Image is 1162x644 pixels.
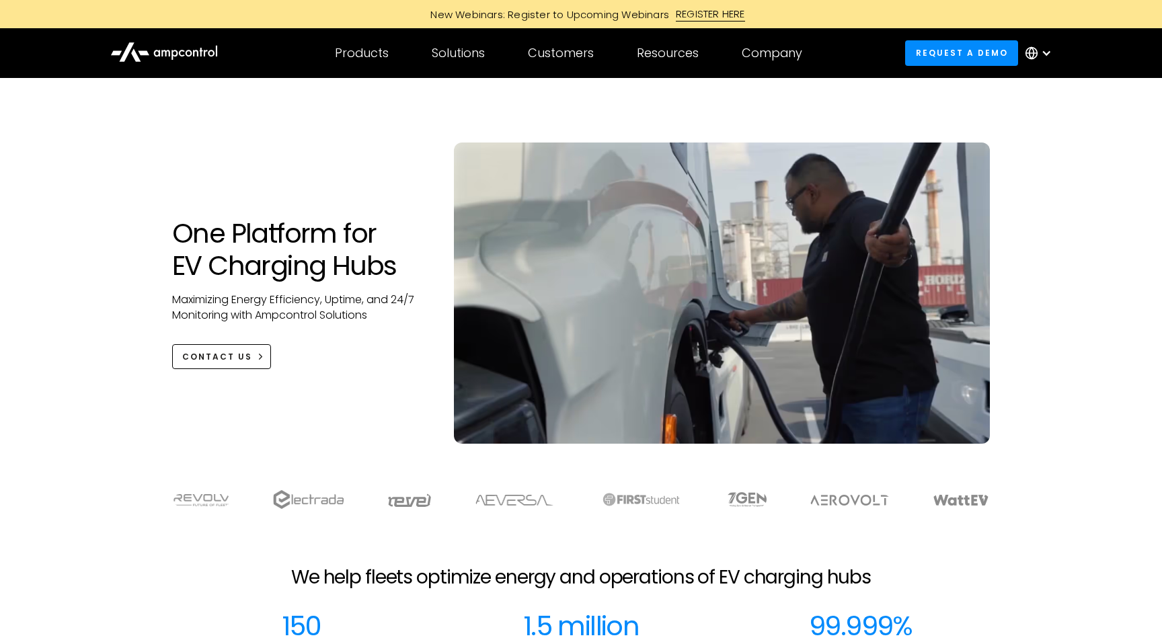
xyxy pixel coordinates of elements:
[637,46,699,61] div: Resources
[676,7,745,22] div: REGISTER HERE
[742,46,802,61] div: Company
[933,495,989,506] img: WattEV logo
[282,610,321,642] div: 150
[528,46,594,61] div: Customers
[273,490,344,509] img: electrada logo
[417,7,676,22] div: New Webinars: Register to Upcoming Webinars
[432,46,485,61] div: Solutions
[291,566,871,589] h2: We help fleets optimize energy and operations of EV charging hubs
[335,46,389,61] div: Products
[809,610,913,642] div: 99.999%
[278,7,884,22] a: New Webinars: Register to Upcoming WebinarsREGISTER HERE
[172,292,427,323] p: Maximizing Energy Efficiency, Uptime, and 24/7 Monitoring with Ampcontrol Solutions
[905,40,1018,65] a: Request a demo
[182,351,252,363] div: CONTACT US
[523,610,639,642] div: 1.5 million
[172,217,427,282] h1: One Platform for EV Charging Hubs
[172,344,271,369] a: CONTACT US
[810,495,890,506] img: Aerovolt Logo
